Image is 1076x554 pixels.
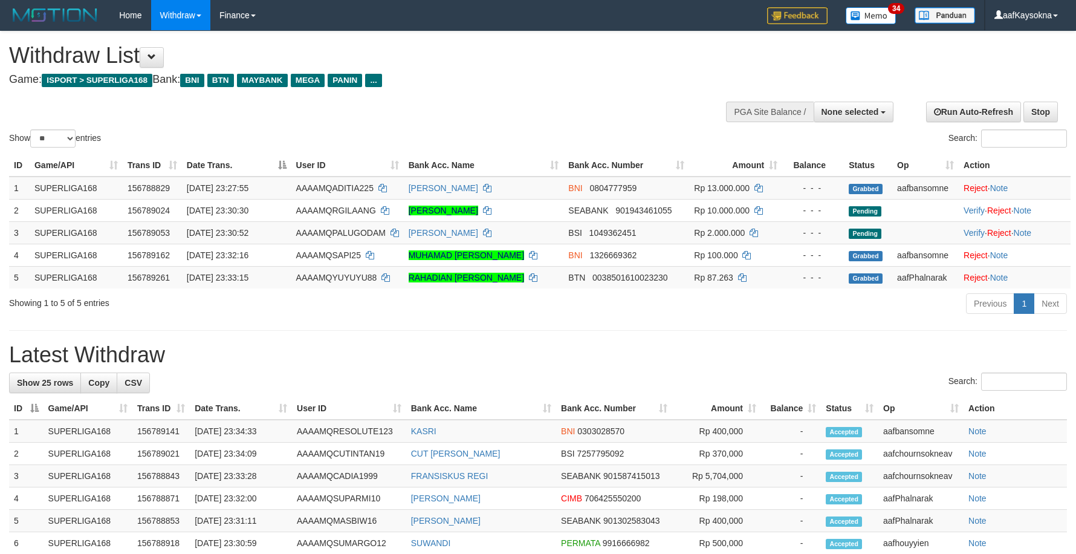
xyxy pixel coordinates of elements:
[959,221,1071,244] td: · ·
[561,538,600,548] span: PERMATA
[1023,102,1058,122] a: Stop
[589,228,637,238] span: Copy 1049362451 to clipboard
[409,206,478,215] a: [PERSON_NAME]
[9,292,439,309] div: Showing 1 to 5 of 5 entries
[190,420,292,443] td: [DATE] 23:34:33
[849,251,883,261] span: Grabbed
[694,228,745,238] span: Rp 2.000.000
[9,510,44,532] td: 5
[849,184,883,194] span: Grabbed
[878,465,964,487] td: aafchournsokneav
[409,273,524,282] a: RAHADIAN [PERSON_NAME]
[132,443,190,465] td: 156789021
[990,183,1008,193] a: Note
[9,129,101,148] label: Show entries
[959,177,1071,200] td: ·
[190,443,292,465] td: [DATE] 23:34:09
[672,487,761,510] td: Rp 198,000
[128,228,170,238] span: 156789053
[844,154,892,177] th: Status
[878,510,964,532] td: aafPhalnarak
[563,154,689,177] th: Bank Acc. Number: activate to sort column ascending
[892,244,959,266] td: aafbansomne
[132,397,190,420] th: Trans ID: activate to sort column ascending
[888,3,904,14] span: 34
[9,443,44,465] td: 2
[411,494,481,503] a: [PERSON_NAME]
[132,420,190,443] td: 156789141
[987,206,1011,215] a: Reject
[603,471,660,481] span: Copy 901587415013 to clipboard
[30,244,123,266] td: SUPERLIGA168
[44,487,132,510] td: SUPERLIGA168
[411,426,436,436] a: KASRI
[1014,293,1034,314] a: 1
[568,250,582,260] span: BNI
[30,129,76,148] select: Showentries
[187,273,248,282] span: [DATE] 23:33:15
[123,154,182,177] th: Trans ID: activate to sort column ascending
[128,273,170,282] span: 156789261
[42,74,152,87] span: ISPORT > SUPERLIGA168
[689,154,782,177] th: Amount: activate to sort column ascending
[117,373,150,393] a: CSV
[814,102,894,122] button: None selected
[44,420,132,443] td: SUPERLIGA168
[826,427,862,437] span: Accepted
[1014,206,1032,215] a: Note
[964,228,985,238] a: Verify
[30,221,123,244] td: SUPERLIGA168
[878,397,964,420] th: Op: activate to sort column ascending
[9,74,705,86] h4: Game: Bank:
[190,510,292,532] td: [DATE] 23:31:11
[968,538,987,548] a: Note
[822,107,879,117] span: None selected
[180,74,204,87] span: BNI
[44,510,132,532] td: SUPERLIGA168
[948,373,1067,391] label: Search:
[132,487,190,510] td: 156788871
[561,494,582,503] span: CIMB
[959,244,1071,266] td: ·
[404,154,564,177] th: Bank Acc. Name: activate to sort column ascending
[132,510,190,532] td: 156788853
[88,378,109,388] span: Copy
[128,206,170,215] span: 156789024
[291,74,325,87] span: MEGA
[787,204,839,217] div: - - -
[826,539,862,549] span: Accepted
[365,74,381,87] span: ...
[964,397,1067,420] th: Action
[9,221,30,244] td: 3
[292,397,406,420] th: User ID: activate to sort column ascending
[411,516,481,526] a: [PERSON_NAME]
[821,397,878,420] th: Status: activate to sort column ascending
[959,154,1071,177] th: Action
[981,129,1067,148] input: Search:
[787,249,839,261] div: - - -
[603,538,650,548] span: Copy 9916666982 to clipboard
[9,420,44,443] td: 1
[9,6,101,24] img: MOTION_logo.png
[892,154,959,177] th: Op: activate to sort column ascending
[568,206,608,215] span: SEABANK
[726,102,813,122] div: PGA Site Balance /
[672,510,761,532] td: Rp 400,000
[132,465,190,487] td: 156788843
[406,397,556,420] th: Bank Acc. Name: activate to sort column ascending
[187,183,248,193] span: [DATE] 23:27:55
[190,465,292,487] td: [DATE] 23:33:28
[826,494,862,504] span: Accepted
[296,273,377,282] span: AAAAMQYUYUYU88
[959,266,1071,288] td: ·
[761,510,821,532] td: -
[987,228,1011,238] a: Reject
[128,250,170,260] span: 156789162
[968,449,987,458] a: Note
[207,74,234,87] span: BTN
[80,373,117,393] a: Copy
[1034,293,1067,314] a: Next
[411,449,501,458] a: CUT [PERSON_NAME]
[190,487,292,510] td: [DATE] 23:32:00
[966,293,1014,314] a: Previous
